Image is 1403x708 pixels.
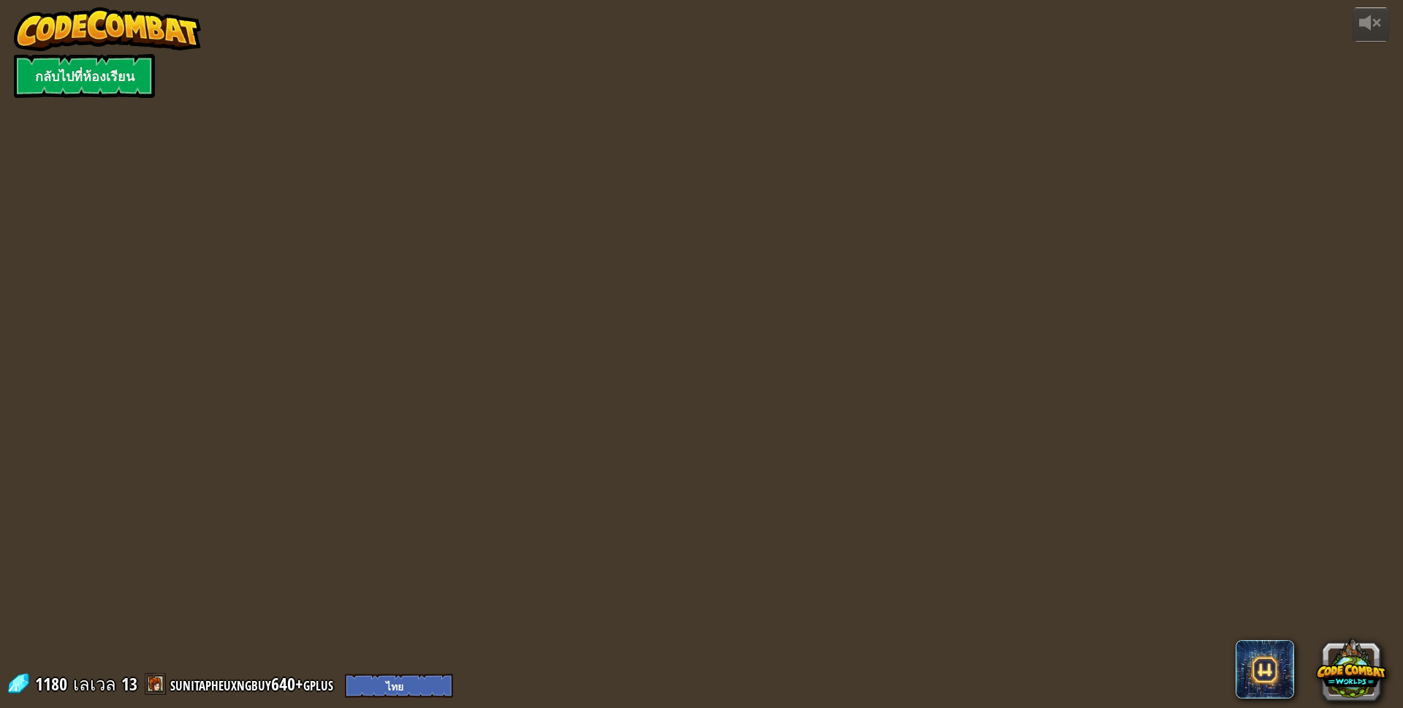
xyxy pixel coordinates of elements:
[121,672,137,696] span: 13
[14,7,201,51] img: CodeCombat - Learn how to code by playing a game
[35,672,72,696] span: 1180
[170,672,338,696] a: sunitapheuxngbuy640+gplus
[73,672,116,696] span: เลเวล
[1353,7,1389,42] button: ปรับระดับเสียง
[14,54,155,98] a: กลับไปที่ห้องเรียน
